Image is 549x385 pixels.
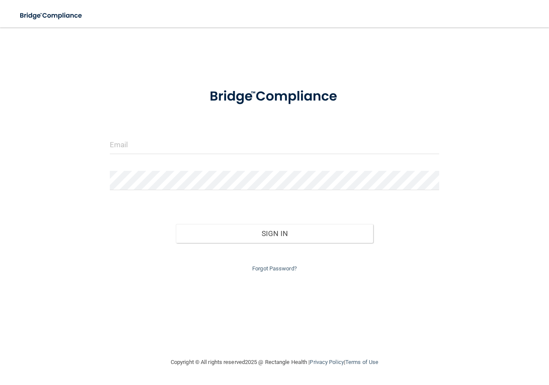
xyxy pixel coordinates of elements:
[196,79,354,114] img: bridge_compliance_login_screen.278c3ca4.svg
[13,7,90,24] img: bridge_compliance_login_screen.278c3ca4.svg
[176,224,374,243] button: Sign In
[345,359,378,365] a: Terms of Use
[118,349,431,376] div: Copyright © All rights reserved 2025 @ Rectangle Health | |
[252,265,297,272] a: Forgot Password?
[110,135,439,154] input: Email
[310,359,344,365] a: Privacy Policy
